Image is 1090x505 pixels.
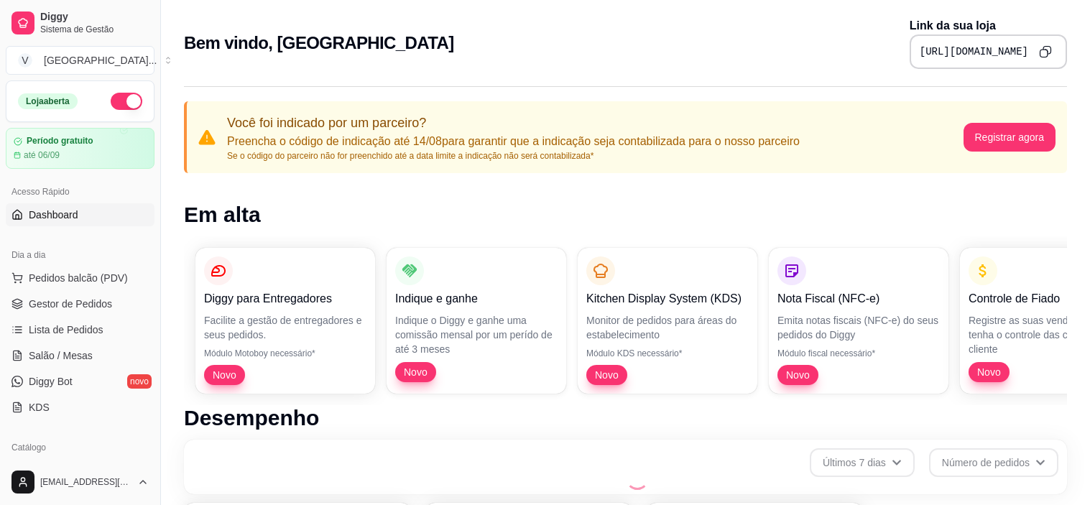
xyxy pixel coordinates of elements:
span: Gestor de Pedidos [29,297,112,311]
p: Módulo Motoboy necessário* [204,348,366,359]
a: Salão / Mesas [6,344,154,367]
p: Emita notas fiscais (NFC-e) do seus pedidos do Diggy [777,313,940,342]
p: Kitchen Display System (KDS) [586,290,749,307]
span: Diggy [40,11,149,24]
button: Alterar Status [111,93,142,110]
button: Diggy para EntregadoresFacilite a gestão de entregadores e seus pedidos.Módulo Motoboy necessário... [195,248,375,394]
span: Pedidos balcão (PDV) [29,271,128,285]
a: DiggySistema de Gestão [6,6,154,40]
h1: Desempenho [184,405,1067,431]
span: Lista de Pedidos [29,323,103,337]
button: Select a team [6,46,154,75]
p: Você foi indicado por um parceiro? [227,113,800,133]
a: Diggy Botnovo [6,370,154,393]
span: [EMAIL_ADDRESS][DOMAIN_NAME] [40,476,131,488]
a: Período gratuitoaté 06/09 [6,128,154,169]
span: Novo [589,368,624,382]
button: Copy to clipboard [1034,40,1057,63]
span: Diggy Bot [29,374,73,389]
button: Pedidos balcão (PDV) [6,267,154,289]
span: Novo [207,368,242,382]
p: Facilite a gestão de entregadores e seus pedidos. [204,313,366,342]
div: [GEOGRAPHIC_DATA] ... [44,53,157,68]
span: Novo [398,365,433,379]
span: Sistema de Gestão [40,24,149,35]
div: Acesso Rápido [6,180,154,203]
pre: [URL][DOMAIN_NAME] [920,45,1028,59]
button: Nota Fiscal (NFC-e)Emita notas fiscais (NFC-e) do seus pedidos do DiggyMódulo fiscal necessário*Novo [769,248,948,394]
p: Módulo KDS necessário* [586,348,749,359]
span: KDS [29,400,50,414]
p: Se o código do parceiro não for preenchido até a data limite a indicação não será contabilizada* [227,150,800,162]
article: Período gratuito [27,136,93,147]
button: [EMAIL_ADDRESS][DOMAIN_NAME] [6,465,154,499]
p: Nota Fiscal (NFC-e) [777,290,940,307]
button: Registrar agora [964,123,1056,152]
span: Salão / Mesas [29,348,93,363]
a: Dashboard [6,203,154,226]
span: V [18,53,32,68]
p: Módulo fiscal necessário* [777,348,940,359]
div: Loading [626,467,649,490]
p: Preencha o código de indicação até 14/08 para garantir que a indicação seja contabilizada para o ... [227,133,800,150]
h2: Bem vindo, [GEOGRAPHIC_DATA] [184,32,454,55]
a: Gestor de Pedidos [6,292,154,315]
span: Novo [971,365,1007,379]
button: Kitchen Display System (KDS)Monitor de pedidos para áreas do estabelecimentoMódulo KDS necessário... [578,248,757,394]
button: Últimos 7 dias [810,448,915,477]
span: Dashboard [29,208,78,222]
p: Link da sua loja [910,17,1067,34]
span: Novo [780,368,816,382]
p: Indique o Diggy e ganhe uma comissão mensal por um perído de até 3 meses [395,313,558,356]
div: Loja aberta [18,93,78,109]
div: Dia a dia [6,244,154,267]
p: Indique e ganhe [395,290,558,307]
div: Catálogo [6,436,154,459]
p: Monitor de pedidos para áreas do estabelecimento [586,313,749,342]
button: Indique e ganheIndique o Diggy e ganhe uma comissão mensal por um perído de até 3 mesesNovo [387,248,566,394]
h1: Em alta [184,202,1067,228]
p: Diggy para Entregadores [204,290,366,307]
a: KDS [6,396,154,419]
article: até 06/09 [24,149,60,161]
a: Lista de Pedidos [6,318,154,341]
button: Número de pedidos [929,448,1058,477]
